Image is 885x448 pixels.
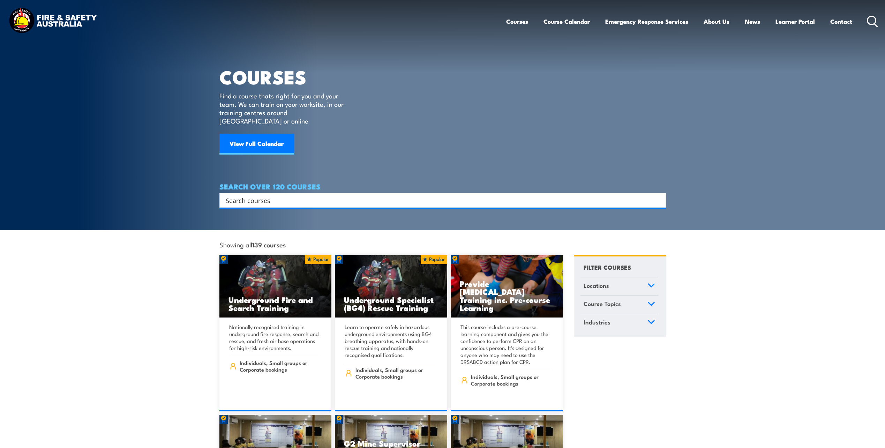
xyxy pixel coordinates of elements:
a: Emergency Response Services [605,12,688,31]
a: Industries [580,314,658,332]
a: Course Topics [580,296,658,314]
p: Nationally recognised training in underground fire response, search and rescue, and fresh air bas... [229,323,320,351]
img: Low Voltage Rescue and Provide CPR [451,255,563,318]
img: Underground mine rescue [335,255,447,318]
a: News [745,12,760,31]
h4: FILTER COURSES [584,262,631,272]
p: Learn to operate safely in hazardous underground environments using BG4 breathing apparatus, with... [345,323,435,358]
a: Learner Portal [775,12,815,31]
a: Courses [506,12,528,31]
strong: 139 courses [252,240,286,249]
a: Course Calendar [543,12,590,31]
p: Find a course thats right for you and your team. We can train on your worksite, in our training c... [219,91,347,125]
span: Course Topics [584,299,621,308]
span: Individuals, Small groups or Corporate bookings [355,366,435,380]
span: Industries [584,318,610,327]
span: Showing all [219,241,286,248]
a: Underground Specialist (BG4) Rescue Training [335,255,447,318]
span: Individuals, Small groups or Corporate bookings [240,359,320,373]
a: Contact [830,12,852,31]
h1: COURSES [219,68,354,85]
a: View Full Calendar [219,134,294,155]
span: Individuals, Small groups or Corporate bookings [471,373,551,387]
form: Search form [227,195,652,205]
span: Locations [584,281,609,290]
a: Underground Fire and Search Training [219,255,332,318]
input: Search input [226,195,651,206]
a: About Us [704,12,729,31]
h3: Underground Fire and Search Training [228,296,323,312]
h4: SEARCH OVER 120 COURSES [219,182,666,190]
p: This course includes a pre-course learning component and gives you the confidence to perform CPR ... [460,323,551,365]
a: Locations [580,277,658,296]
img: Underground mine rescue [219,255,332,318]
a: Provide [MEDICAL_DATA] Training inc. Pre-course Learning [451,255,563,318]
h3: Underground Specialist (BG4) Rescue Training [344,296,438,312]
button: Search magnifier button [654,195,663,205]
h3: Provide [MEDICAL_DATA] Training inc. Pre-course Learning [460,279,554,312]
